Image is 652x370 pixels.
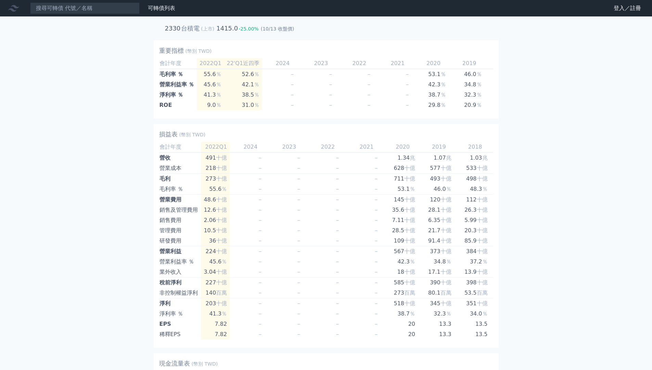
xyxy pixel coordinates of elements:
[404,248,415,255] span: 十億
[405,71,410,77] span: －
[221,186,227,192] span: ％
[373,279,379,286] span: －
[384,298,421,309] td: 518
[181,25,200,32] h2: 台積電
[201,246,230,257] td: 224
[159,236,201,246] td: 研發費用
[179,131,206,138] span: (幣別 TWD)
[421,257,457,267] td: 34.8
[216,248,227,255] span: 十億
[421,215,457,225] td: 6.35
[440,175,451,182] span: 十億
[421,225,457,236] td: 21.7
[296,207,302,213] span: －
[296,196,302,203] span: －
[404,300,415,307] span: 十億
[186,48,212,54] span: (幣別 TWD)
[159,174,201,184] td: 毛利
[339,58,377,69] td: 2022
[201,277,230,288] td: 227
[457,277,493,288] td: 398
[296,165,302,171] span: －
[404,237,415,244] span: 十億
[446,258,451,265] span: ％
[201,184,230,195] td: 55.6
[257,279,263,286] span: －
[159,46,184,56] h2: 重要指標
[201,267,230,277] td: 3.04
[440,217,451,223] span: 十億
[477,207,488,213] span: 十億
[201,174,230,184] td: 273
[457,152,493,163] td: 1.03
[487,100,523,110] td: 21.9
[335,310,340,317] span: －
[257,300,263,307] span: －
[216,300,227,307] span: 十億
[335,300,340,307] span: －
[159,319,201,329] td: EPS
[216,102,221,108] span: ％
[404,165,415,171] span: 十億
[201,195,230,205] td: 48.6
[257,196,263,203] span: －
[335,279,340,286] span: －
[476,71,482,77] span: ％
[254,91,259,98] span: ％
[608,3,647,14] a: 登入／註冊
[373,289,379,296] span: －
[268,142,307,152] td: 2023
[216,217,227,223] span: 十億
[296,186,302,192] span: －
[421,288,457,298] td: 80.1
[159,257,201,267] td: 營業利益率 ％
[335,186,340,192] span: －
[201,215,230,225] td: 2.06
[440,269,451,275] span: 十億
[366,102,372,108] span: －
[224,90,263,100] td: 38.5
[328,81,333,88] span: －
[416,90,451,100] td: 38.7
[373,196,379,203] span: －
[451,100,487,110] td: 20.9
[440,227,451,234] span: 十億
[373,237,379,244] span: －
[410,310,415,317] span: ％
[404,269,415,275] span: 十億
[224,100,263,110] td: 31.0
[440,300,451,307] span: 十億
[457,184,493,195] td: 48.3
[239,26,260,32] span: -25.00%
[477,269,488,275] span: 十億
[296,248,302,255] span: －
[440,102,446,108] span: ％
[440,237,451,244] span: 十億
[335,248,340,255] span: －
[335,217,340,223] span: －
[216,196,227,203] span: 十億
[457,225,493,236] td: 20.3
[159,90,197,100] td: 淨利率 ％
[482,310,488,317] span: ％
[296,155,302,161] span: －
[159,309,201,319] td: 淨利率 ％
[201,309,230,319] td: 41.3
[446,186,451,192] span: ％
[384,277,421,288] td: 585
[216,165,227,171] span: 十億
[205,144,227,150] span: 2022Q1
[373,269,379,275] span: －
[373,310,379,317] span: －
[201,152,230,163] td: 491
[421,309,457,319] td: 32.3
[159,129,178,139] h2: 損益表
[216,155,227,161] span: 十億
[257,186,263,192] span: －
[159,58,197,69] td: 會計年度
[477,279,488,286] span: 十億
[159,100,197,110] td: ROE
[200,60,221,66] span: 2022Q1
[477,227,488,234] span: 十億
[257,217,263,223] span: －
